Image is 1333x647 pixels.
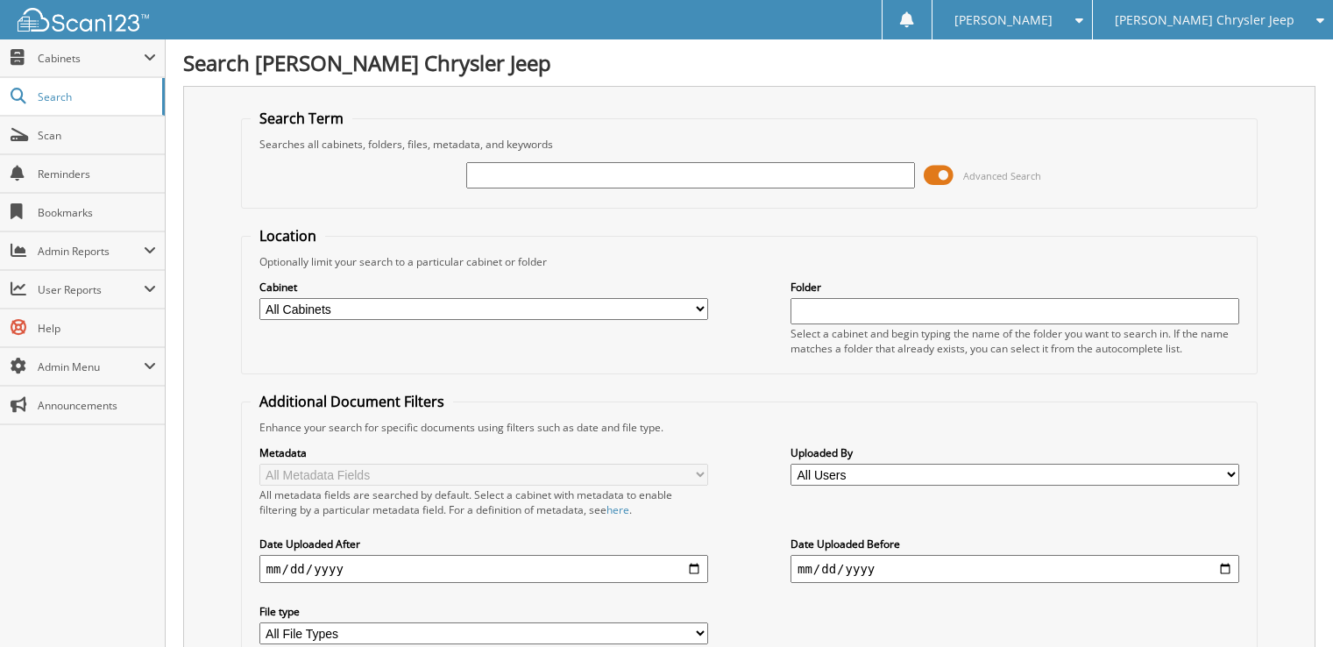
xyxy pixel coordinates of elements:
[38,167,156,181] span: Reminders
[251,254,1249,269] div: Optionally limit your search to a particular cabinet or folder
[38,321,156,336] span: Help
[251,226,325,245] legend: Location
[791,326,1239,356] div: Select a cabinet and begin typing the name of the folder you want to search in. If the name match...
[38,359,144,374] span: Admin Menu
[791,537,1239,551] label: Date Uploaded Before
[259,487,708,517] div: All metadata fields are searched by default. Select a cabinet with metadata to enable filtering b...
[38,244,144,259] span: Admin Reports
[38,398,156,413] span: Announcements
[38,205,156,220] span: Bookmarks
[791,445,1239,460] label: Uploaded By
[38,282,144,297] span: User Reports
[963,169,1041,182] span: Advanced Search
[251,392,453,411] legend: Additional Document Filters
[606,502,629,517] a: here
[38,89,153,104] span: Search
[259,445,708,460] label: Metadata
[259,537,708,551] label: Date Uploaded After
[251,109,352,128] legend: Search Term
[954,15,1053,25] span: [PERSON_NAME]
[1115,15,1294,25] span: [PERSON_NAME] Chrysler Jeep
[251,420,1249,435] div: Enhance your search for specific documents using filters such as date and file type.
[259,280,708,295] label: Cabinet
[259,604,708,619] label: File type
[1245,563,1333,647] iframe: Chat Widget
[38,51,144,66] span: Cabinets
[38,128,156,143] span: Scan
[259,555,708,583] input: start
[251,137,1249,152] div: Searches all cabinets, folders, files, metadata, and keywords
[791,280,1239,295] label: Folder
[791,555,1239,583] input: end
[183,48,1315,77] h1: Search [PERSON_NAME] Chrysler Jeep
[18,8,149,32] img: scan123-logo-white.svg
